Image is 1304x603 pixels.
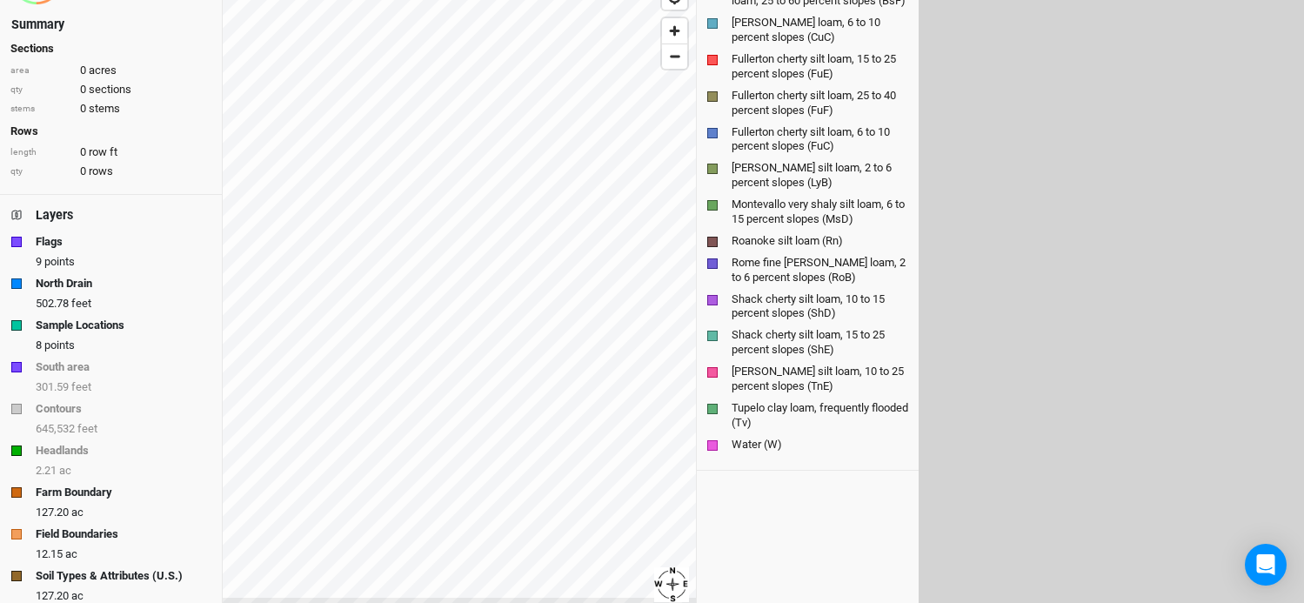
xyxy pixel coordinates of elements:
div: qty [10,165,71,178]
div: 502.78 feet [36,296,211,312]
div: 0 [10,82,211,97]
div: Open Intercom Messenger [1245,544,1287,586]
span: stems [89,101,120,117]
strong: Flags [36,233,63,251]
button: Zoom out [662,44,687,69]
div: Roanoke silt loam (Rn) [732,234,908,249]
div: Layers [36,206,73,224]
button: Sample Locations8 points [10,316,211,351]
div: 127.20 ac [36,505,211,520]
strong: Field Boundaries [36,526,118,543]
div: Tupelo clay loam, frequently flooded (Tv) [732,401,908,431]
div: 2.21 ac [36,463,211,479]
span: acres [89,63,117,78]
button: Soil Types & Attributes (U.S.)127.20 ac [10,566,211,601]
div: 8 points [36,338,211,353]
div: Fullerton cherty silt loam, 15 to 25 percent slopes (FuE) [732,52,908,82]
div: qty [10,84,71,97]
div: area [10,64,71,77]
div: 0 [10,101,211,117]
strong: Headlands [36,442,89,459]
div: [PERSON_NAME] loam, 6 to 10 percent slopes (CuC) [732,16,908,45]
div: Shack cherty silt loam, 10 to 15 percent slopes (ShD) [732,292,908,322]
strong: South area [36,358,90,376]
button: Farm Boundary127.20 ac [10,483,211,518]
div: Water (W) [732,438,908,452]
button: Field Boundaries12.15 ac [10,525,211,559]
h4: Rows [10,124,211,138]
button: North Drain502.78 feet [10,274,211,309]
button: South area301.59 feet [10,358,211,392]
div: [PERSON_NAME] silt loam, 2 to 6 percent slopes (LyB) [732,161,908,191]
div: Rome fine [PERSON_NAME] loam, 2 to 6 percent slopes (RoB) [732,256,908,285]
div: 645,532 feet [36,421,211,437]
strong: Soil Types & Attributes (U.S.) [36,567,183,585]
div: Montevallo very shaly silt loam, 6 to 15 percent slopes (MsD) [732,198,908,227]
div: 0 [10,164,211,179]
span: rows [89,164,113,179]
button: Contours645,532 feet [10,399,211,434]
button: Headlands2.21 ac [10,441,211,476]
div: 12.15 ac [36,546,211,562]
div: stems [10,103,71,116]
button: Zoom in [662,18,687,44]
span: sections [89,82,131,97]
div: 301.59 feet [36,379,211,395]
strong: Contours [36,400,82,418]
div: length [10,146,71,159]
h4: Sections [10,42,211,56]
strong: Farm Boundary [36,484,112,501]
strong: Sample Locations [36,317,124,334]
span: Zoom out [662,44,687,69]
button: Flags9 points [10,232,211,267]
div: 9 points [36,254,211,270]
div: Fullerton cherty silt loam, 25 to 40 percent slopes (FuF) [732,89,908,118]
div: Fullerton cherty silt loam, 6 to 10 percent slopes (FuC) [732,125,908,155]
div: 0 [10,144,211,160]
div: Summary [11,16,64,34]
strong: North Drain [36,275,92,292]
div: Shack cherty silt loam, 15 to 25 percent slopes (ShE) [732,328,908,358]
div: [PERSON_NAME] silt loam, 10 to 25 percent slopes (TnE) [732,365,908,394]
div: 0 [10,63,211,78]
span: row ft [89,144,117,160]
